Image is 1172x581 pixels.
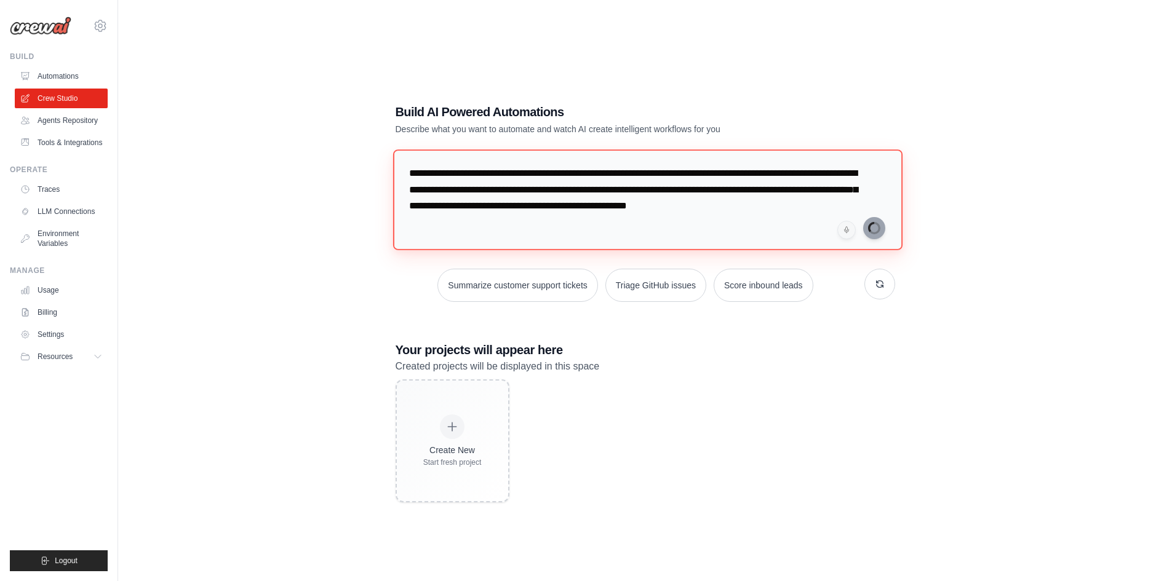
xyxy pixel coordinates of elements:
button: Get new suggestions [864,269,895,299]
a: Billing [15,302,108,322]
img: Logo [10,17,71,35]
div: Operate [10,165,108,175]
div: Build [10,52,108,61]
p: Describe what you want to automate and watch AI create intelligent workflows for you [396,123,809,135]
a: Tools & Integrations [15,133,108,152]
button: Summarize customer support tickets [437,269,597,302]
button: Logout [10,550,108,571]
button: Triage GitHub issues [605,269,706,302]
button: Click to speak your automation idea [837,221,856,239]
span: Logout [55,556,78,566]
a: Settings [15,325,108,344]
a: Automations [15,66,108,86]
a: Traces [15,180,108,199]
p: Created projects will be displayed in this space [396,358,895,374]
span: Resources [38,352,73,362]
h1: Build AI Powered Automations [396,103,809,121]
a: Crew Studio [15,89,108,108]
a: Usage [15,280,108,300]
div: Manage [10,266,108,275]
button: Resources [15,347,108,366]
button: Score inbound leads [714,269,813,302]
h3: Your projects will appear here [396,341,895,358]
a: Agents Repository [15,111,108,130]
a: LLM Connections [15,202,108,221]
div: Start fresh project [423,457,482,467]
div: Create New [423,444,482,456]
a: Environment Variables [15,224,108,253]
